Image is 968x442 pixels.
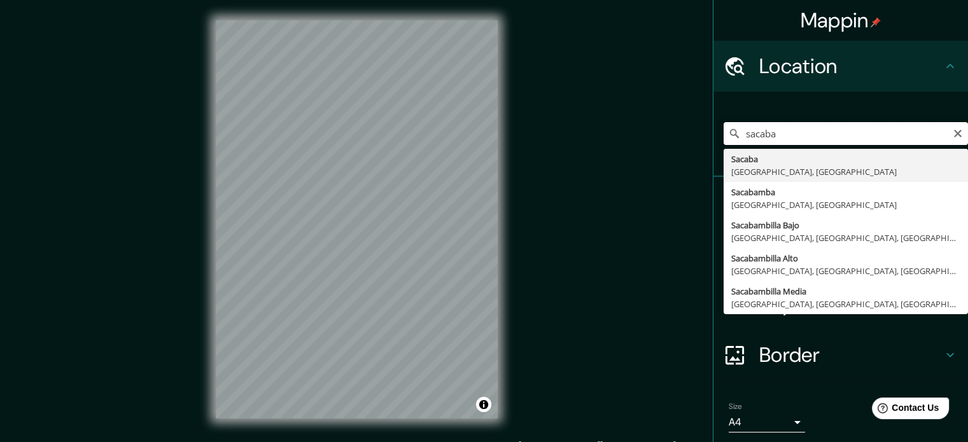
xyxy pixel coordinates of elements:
[713,329,968,380] div: Border
[731,252,960,265] div: Sacabambilla Alto
[759,53,943,79] h4: Location
[855,392,954,428] iframe: Help widget launcher
[729,412,805,432] div: A4
[476,397,491,412] button: Toggle attribution
[731,198,960,211] div: [GEOGRAPHIC_DATA], [GEOGRAPHIC_DATA]
[953,127,963,139] button: Clear
[724,122,968,145] input: Pick your city or area
[759,342,943,368] h4: Border
[729,401,742,412] label: Size
[731,153,960,165] div: Sacaba
[713,41,968,92] div: Location
[731,231,960,244] div: [GEOGRAPHIC_DATA], [GEOGRAPHIC_DATA], [GEOGRAPHIC_DATA]
[871,17,881,27] img: pin-icon.png
[759,291,943,317] h4: Layout
[713,177,968,228] div: Pins
[713,279,968,329] div: Layout
[731,285,960,298] div: Sacabambilla Media
[801,8,881,33] h4: Mappin
[731,165,960,178] div: [GEOGRAPHIC_DATA], [GEOGRAPHIC_DATA]
[731,265,960,277] div: [GEOGRAPHIC_DATA], [GEOGRAPHIC_DATA], [GEOGRAPHIC_DATA]
[731,186,960,198] div: Sacabamba
[713,228,968,279] div: Style
[216,20,498,418] canvas: Map
[731,298,960,310] div: [GEOGRAPHIC_DATA], [GEOGRAPHIC_DATA], [GEOGRAPHIC_DATA]
[731,219,960,231] div: Sacabambilla Bajo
